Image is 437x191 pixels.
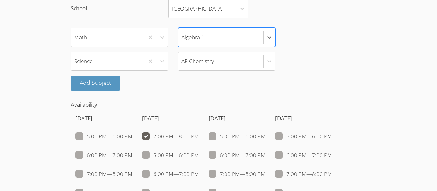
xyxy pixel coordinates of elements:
[75,170,132,178] label: 7:00 PM — 8:00 PM
[74,56,92,66] div: Science
[275,114,332,122] h4: [DATE]
[209,132,266,141] label: 5:00 PM — 6:00 PM
[71,101,97,108] span: Availability
[275,170,332,178] label: 7:00 PM — 8:00 PM
[75,151,132,159] label: 6:00 PM — 7:00 PM
[172,4,223,13] div: [GEOGRAPHIC_DATA]
[209,151,266,159] label: 6:00 PM — 7:00 PM
[142,132,199,141] label: 7:00 PM — 8:00 PM
[181,56,214,66] div: AP Chemistry
[142,151,199,159] label: 5:00 PM — 6:00 PM
[142,114,199,122] h4: [DATE]
[71,76,120,91] button: Add Subject
[75,132,132,141] label: 5:00 PM — 6:00 PM
[275,132,332,141] label: 5:00 PM — 6:00 PM
[75,114,132,122] h4: [DATE]
[71,4,168,13] span: School
[209,170,266,178] label: 7:00 PM — 8:00 PM
[142,170,199,178] label: 6:00 PM — 7:00 PM
[181,33,204,42] div: Algebra 1
[74,33,87,42] div: Math
[275,151,332,159] label: 6:00 PM — 7:00 PM
[209,114,266,122] h4: [DATE]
